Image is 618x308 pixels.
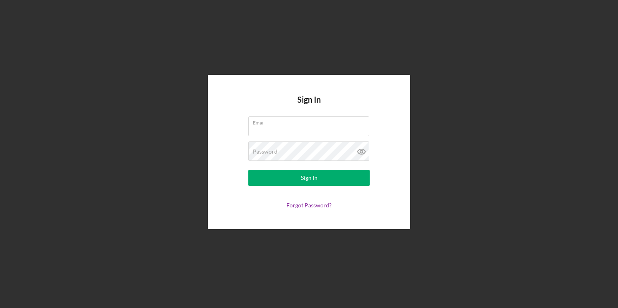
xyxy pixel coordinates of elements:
[253,148,277,155] label: Password
[286,202,332,209] a: Forgot Password?
[301,170,317,186] div: Sign In
[248,170,370,186] button: Sign In
[297,95,321,116] h4: Sign In
[253,117,369,126] label: Email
